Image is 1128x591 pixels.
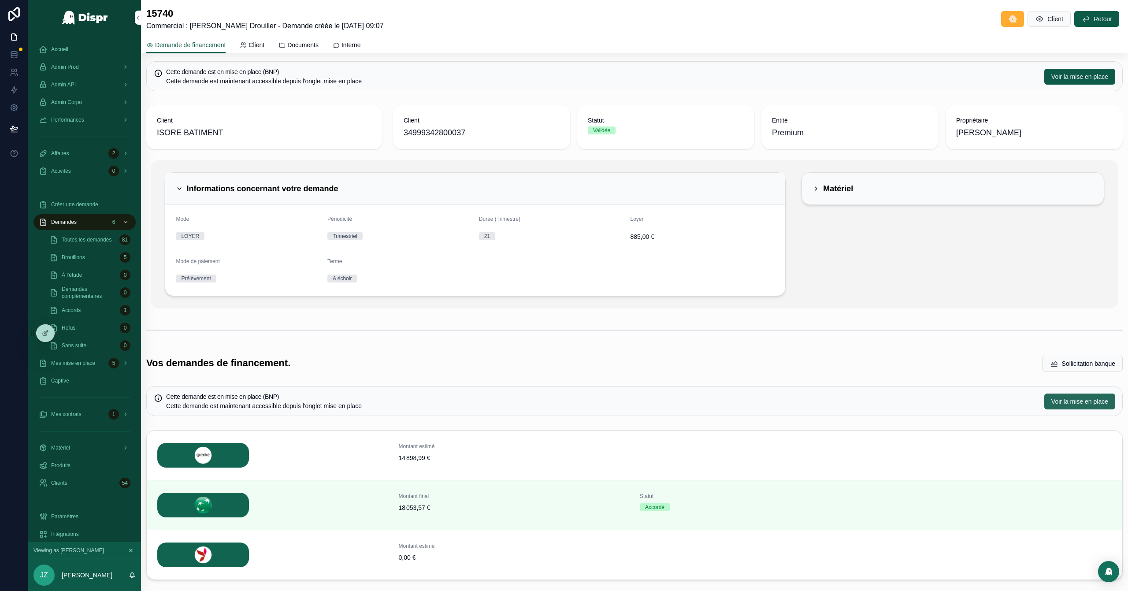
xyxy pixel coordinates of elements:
img: App logo [61,11,108,25]
div: Cette demande est maintenant accessible depuis l'onglet mise en place [166,401,1037,410]
img: MUTUALEASE.png [157,543,249,567]
span: Refus [62,324,75,331]
span: Commercial : [PERSON_NAME] Drouiller - Demande créée le [DATE] 09:07 [146,21,384,31]
a: Accords1 [44,302,136,318]
a: Admin API [33,77,136,93]
img: BNP.png [157,493,249,517]
span: Documents [287,41,319,49]
span: Paramètres [51,513,78,520]
span: Matériel [51,444,70,451]
span: Mode de paiement [176,258,219,264]
span: 34999342800037 [404,126,560,139]
a: Mes mise en place5 [33,355,136,371]
span: Demandes [51,219,77,226]
span: Mes contrats [51,411,82,418]
button: Sollicitation banque [1042,356,1123,372]
span: Viewing as [PERSON_NAME] [33,547,104,554]
span: 0,00 € [399,553,630,562]
a: Admin Corpo [33,94,136,110]
div: 0 [120,340,130,351]
span: Activités [51,167,71,175]
a: Créer une demande [33,197,136,212]
span: Retour [1094,15,1112,23]
span: Durée (Trimestre) [479,216,520,222]
span: Toutes les demandes [62,236,111,243]
span: Loyer [631,216,644,222]
div: 0 [120,287,130,298]
a: Mes contrats1 [33,406,136,422]
div: 54 [119,478,130,488]
span: Client [249,41,264,49]
a: Activités0 [33,163,136,179]
div: 6 [108,217,119,227]
span: Propriétaire [956,116,1112,125]
h1: Vos demandes de financement. [146,357,290,370]
span: Produits [51,462,70,469]
span: Intégrations [51,531,79,538]
a: Refus0 [44,320,136,336]
div: 1 [120,305,130,316]
span: Mes mise en place [51,360,95,367]
a: Demandes6 [33,214,136,230]
span: Périodicité [327,216,352,222]
a: Clients54 [33,475,136,491]
span: Voir la mise en place [1051,72,1108,81]
a: Captive [33,373,136,389]
span: Sollicitation banque [1062,359,1115,368]
h5: Cette demande est en mise en place (BNP) [166,394,1037,400]
a: Performances [33,112,136,128]
a: À l'étude0 [44,267,136,283]
span: Terme [327,258,342,264]
span: Statut [588,116,744,125]
a: Demande de financement [146,37,226,54]
span: Brouillons [62,254,85,261]
p: [PERSON_NAME] [62,571,112,580]
img: GREN.png [157,443,249,468]
span: Statut [640,493,871,500]
div: 0 [120,270,130,280]
div: 1 [108,409,119,420]
a: Documents [278,37,319,55]
span: Montant final [399,493,630,500]
span: Voir la mise en place [1051,397,1108,406]
span: Interne [341,41,361,49]
span: Montant estimé [399,543,630,550]
button: Voir la mise en place [1044,69,1115,85]
div: 81 [119,234,130,245]
a: Sans suite0 [44,338,136,353]
span: Performances [51,116,84,123]
button: Retour [1074,11,1119,27]
a: Paramètres [33,509,136,524]
span: 885,00 € [631,232,775,241]
h2: Informations concernant votre demande [186,183,338,194]
span: JZ [40,570,48,580]
span: Captive [51,377,69,384]
span: Client [404,116,560,125]
span: Accords [62,307,81,314]
span: Affaires [51,150,69,157]
a: Interne [333,37,361,55]
span: Clients [51,479,67,487]
a: Demandes complémentaires0 [44,285,136,301]
span: Cette demande est maintenant accessible depuis l'onglet mise en place [166,402,362,409]
span: Admin Corpo [51,99,82,106]
a: Brouillons5 [44,249,136,265]
div: Validée [593,126,610,134]
span: Créer une demande [51,201,98,208]
a: Matériel [33,440,136,456]
div: Trimestriel [333,232,357,240]
div: scrollable content [28,35,141,542]
span: Montant estimé [399,443,630,450]
div: 21 [484,232,490,240]
div: 0 [120,323,130,333]
a: Intégrations [33,526,136,542]
button: Client [1028,11,1071,27]
a: Affaires2 [33,145,136,161]
div: 0 [108,166,119,176]
a: Toutes les demandes81 [44,232,136,248]
span: Mode [176,216,189,222]
span: Demandes complémentaires [62,286,116,300]
span: Premium [772,126,804,139]
div: Accordé [645,503,664,511]
div: 5 [108,358,119,368]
